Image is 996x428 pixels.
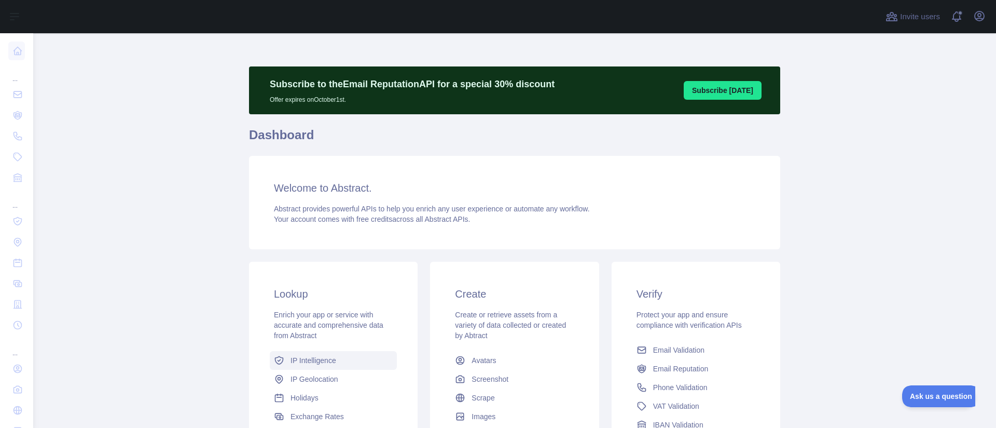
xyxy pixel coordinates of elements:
[274,311,383,340] span: Enrich your app or service with accurate and comprehensive data from Abstract
[455,311,566,340] span: Create or retrieve assets from a variety of data collected or created by Abtract
[290,411,344,422] span: Exchange Rates
[653,345,704,355] span: Email Validation
[8,189,25,210] div: ...
[472,355,496,366] span: Avatars
[290,374,338,384] span: IP Geolocation
[455,287,574,301] h3: Create
[249,127,780,152] h1: Dashboard
[451,370,578,389] a: Screenshot
[270,91,555,104] p: Offer expires on October 1st.
[274,181,755,195] h3: Welcome to Abstract.
[8,62,25,83] div: ...
[270,389,397,407] a: Holidays
[274,215,470,223] span: Your account comes with across all Abstract APIs.
[270,407,397,426] a: Exchange Rates
[637,311,742,329] span: Protect your app and ensure compliance with verification APIs
[472,374,508,384] span: Screenshot
[632,378,759,397] a: Phone Validation
[290,393,319,403] span: Holidays
[653,364,709,374] span: Email Reputation
[274,205,590,213] span: Abstract provides powerful APIs to help you enrich any user experience or automate any workflow.
[270,77,555,91] p: Subscribe to the Email Reputation API for a special 30 % discount
[451,407,578,426] a: Images
[902,385,975,407] iframe: Toggle Customer Support
[632,341,759,359] a: Email Validation
[637,287,755,301] h3: Verify
[356,215,392,223] span: free credits
[684,81,762,100] button: Subscribe [DATE]
[632,397,759,416] a: VAT Validation
[472,411,495,422] span: Images
[270,351,397,370] a: IP Intelligence
[8,337,25,357] div: ...
[290,355,336,366] span: IP Intelligence
[451,351,578,370] a: Avatars
[451,389,578,407] a: Scrape
[472,393,494,403] span: Scrape
[900,11,940,23] span: Invite users
[632,359,759,378] a: Email Reputation
[653,382,708,393] span: Phone Validation
[274,287,393,301] h3: Lookup
[270,370,397,389] a: IP Geolocation
[653,401,699,411] span: VAT Validation
[883,8,942,25] button: Invite users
